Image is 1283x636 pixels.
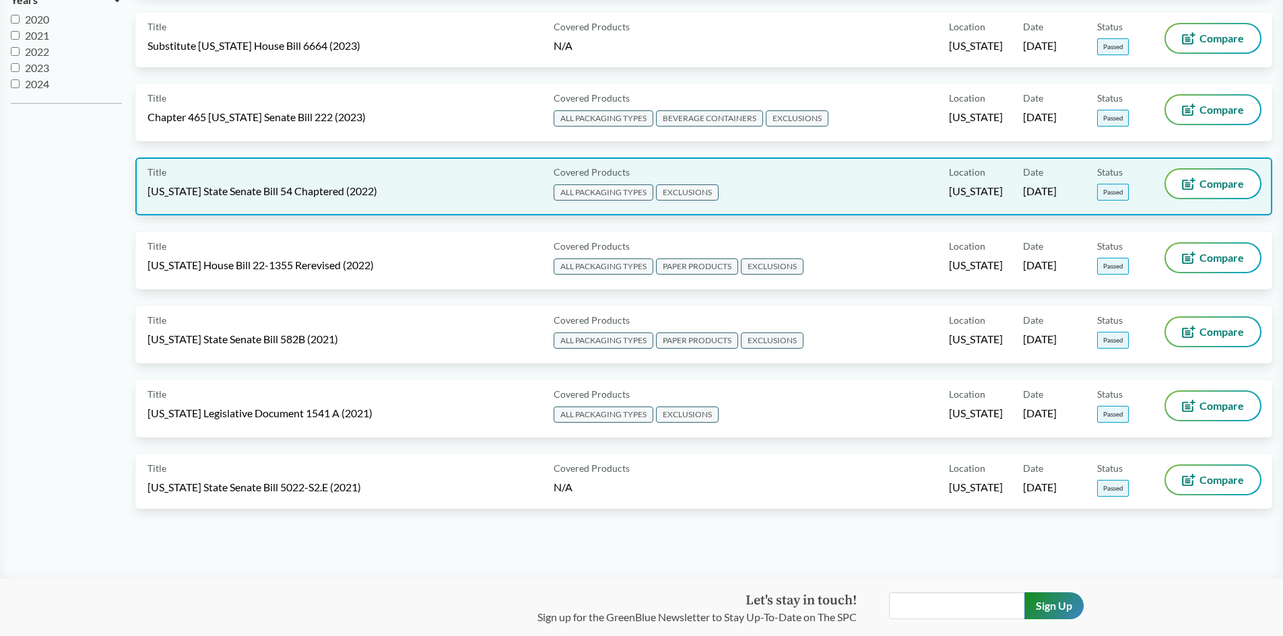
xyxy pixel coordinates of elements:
span: Location [949,20,985,34]
span: [US_STATE] State Senate Bill 5022-S2.E (2021) [147,480,361,495]
span: Covered Products [554,20,630,34]
span: Date [1023,91,1043,105]
span: Title [147,313,166,327]
span: Title [147,239,166,253]
span: Compare [1199,400,1244,411]
span: ALL PACKAGING TYPES [554,332,653,349]
span: Covered Products [554,387,630,401]
span: [DATE] [1023,38,1057,53]
span: [DATE] [1023,110,1057,125]
span: 2024 [25,77,49,90]
span: Substitute [US_STATE] House Bill 6664 (2023) [147,38,360,53]
span: Status [1097,461,1123,475]
span: PAPER PRODUCTS [656,258,738,275]
strong: Let's stay in touch! [746,592,857,609]
span: Location [949,461,985,475]
span: Status [1097,20,1123,34]
span: Location [949,91,985,105]
span: Location [949,313,985,327]
span: Compare [1199,104,1244,115]
span: 2021 [25,29,49,42]
span: [US_STATE] [949,38,1003,53]
span: BEVERAGE CONTAINERS [656,110,763,127]
button: Compare [1166,244,1260,272]
p: Sign up for the GreenBlue Newsletter to Stay Up-To-Date on The SPC [537,609,857,625]
span: EXCLUSIONS [741,258,803,275]
span: EXCLUSIONS [741,332,803,349]
span: [US_STATE] House Bill 22-1355 Rerevised (2022) [147,258,374,273]
span: Covered Products [554,91,630,105]
span: Status [1097,165,1123,179]
input: 2022 [11,47,20,56]
span: Chapter 465 [US_STATE] Senate Bill 222 (2023) [147,110,366,125]
span: Date [1023,461,1043,475]
span: Passed [1097,184,1129,201]
span: [US_STATE] State Senate Bill 54 Chaptered (2022) [147,184,377,199]
span: Status [1097,91,1123,105]
span: [US_STATE] [949,406,1003,421]
span: Covered Products [554,239,630,253]
span: Compare [1199,178,1244,189]
span: Date [1023,239,1043,253]
input: 2024 [11,79,20,88]
span: ALL PACKAGING TYPES [554,258,653,275]
span: Passed [1097,110,1129,127]
input: 2021 [11,31,20,40]
button: Compare [1166,466,1260,494]
span: Compare [1199,326,1244,337]
span: Location [949,387,985,401]
span: Title [147,165,166,179]
span: Covered Products [554,165,630,179]
span: N/A [554,481,572,493]
span: Passed [1097,480,1129,497]
span: [DATE] [1023,184,1057,199]
button: Compare [1166,392,1260,420]
span: EXCLUSIONS [656,407,719,423]
span: [US_STATE] State Senate Bill 582B (2021) [147,332,338,347]
span: Title [147,91,166,105]
span: Date [1023,165,1043,179]
span: Compare [1199,474,1244,485]
span: Covered Products [554,313,630,327]
input: 2020 [11,15,20,24]
span: Compare [1199,252,1244,263]
span: [DATE] [1023,480,1057,495]
span: PAPER PRODUCTS [656,332,738,349]
span: Passed [1097,332,1129,349]
span: [DATE] [1023,258,1057,273]
span: [US_STATE] Legislative Document 1541 A (2021) [147,406,372,421]
span: Date [1023,387,1043,401]
span: [US_STATE] [949,332,1003,347]
span: Location [949,165,985,179]
span: Location [949,239,985,253]
span: N/A [554,39,572,52]
span: [US_STATE] [949,184,1003,199]
span: Compare [1199,33,1244,44]
span: [US_STATE] [949,480,1003,495]
span: Status [1097,239,1123,253]
span: [DATE] [1023,332,1057,347]
span: Covered Products [554,461,630,475]
button: Compare [1166,24,1260,52]
span: Passed [1097,258,1129,275]
span: ALL PACKAGING TYPES [554,407,653,423]
span: 2022 [25,45,49,58]
span: [US_STATE] [949,110,1003,125]
span: [DATE] [1023,406,1057,421]
input: 2023 [11,63,20,72]
span: Title [147,461,166,475]
span: ALL PACKAGING TYPES [554,110,653,127]
span: Title [147,387,166,401]
span: Date [1023,313,1043,327]
span: ALL PACKAGING TYPES [554,184,653,201]
button: Compare [1166,318,1260,346]
span: Status [1097,387,1123,401]
span: Date [1023,20,1043,34]
span: EXCLUSIONS [656,184,719,201]
span: Passed [1097,38,1129,55]
span: Passed [1097,406,1129,423]
span: 2020 [25,13,49,26]
span: Title [147,20,166,34]
button: Compare [1166,170,1260,198]
button: Compare [1166,96,1260,124]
